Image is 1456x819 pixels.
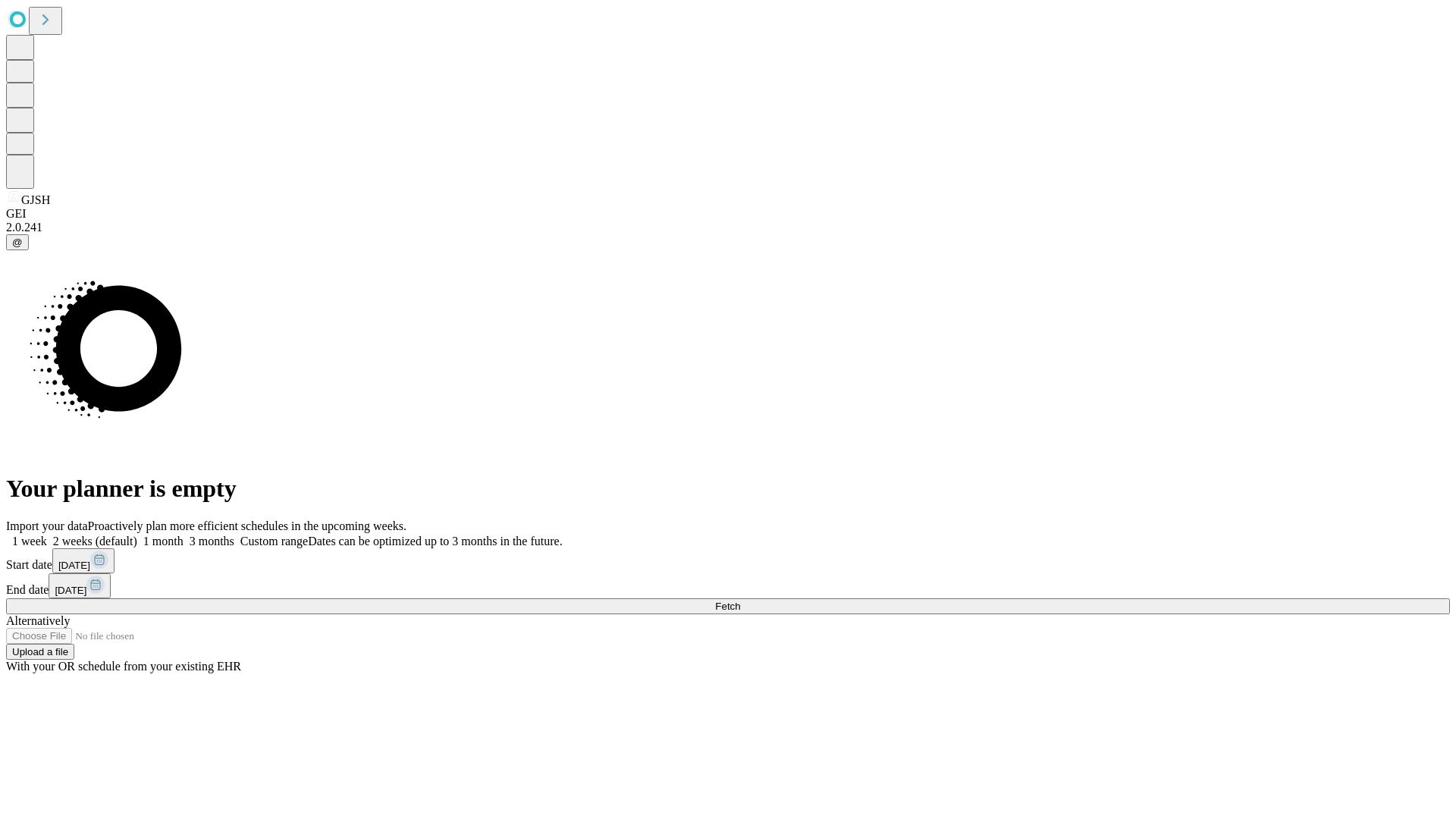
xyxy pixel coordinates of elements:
span: [DATE] [55,585,86,596]
span: GJSH [21,193,50,206]
div: GEI [6,207,1450,221]
button: @ [6,234,29,250]
button: Fetch [6,598,1450,614]
div: End date [6,573,1450,598]
button: [DATE] [52,548,115,573]
span: Import your data [6,519,88,532]
span: Custom range [240,535,308,548]
span: @ [12,237,23,248]
span: Alternatively [6,614,70,627]
button: [DATE] [49,573,111,598]
span: 1 week [12,535,47,548]
span: Dates can be optimized up to 3 months in the future. [308,535,562,548]
span: 2 weeks (default) [53,535,137,548]
button: Upload a file [6,644,74,660]
span: 1 month [143,535,184,548]
span: Fetch [715,601,740,612]
span: With your OR schedule from your existing EHR [6,660,241,673]
div: 2.0.241 [6,221,1450,234]
div: Start date [6,548,1450,573]
span: 3 months [190,535,234,548]
span: [DATE] [58,560,90,571]
h1: Your planner is empty [6,475,1450,503]
span: Proactively plan more efficient schedules in the upcoming weeks. [88,519,406,532]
